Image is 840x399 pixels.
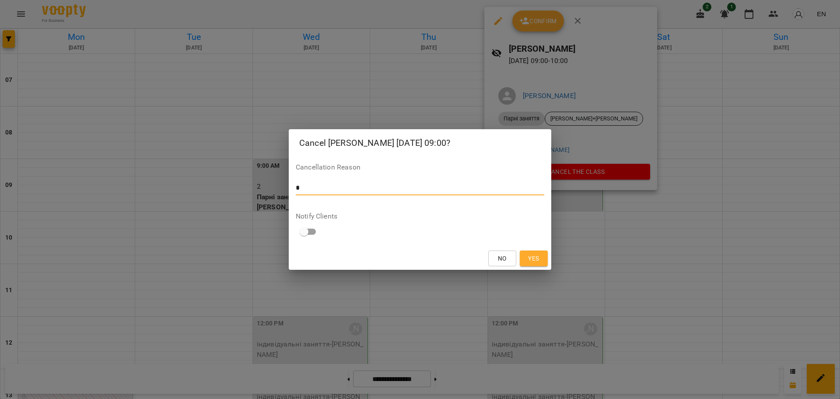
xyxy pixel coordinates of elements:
span: Yes [528,253,539,264]
label: Notify Clients [296,213,544,220]
span: No [498,253,507,264]
h2: Cancel [PERSON_NAME] [DATE] 09:00? [299,136,541,150]
button: No [488,251,516,266]
button: Yes [520,251,548,266]
label: Cancellation Reason [296,164,544,171]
